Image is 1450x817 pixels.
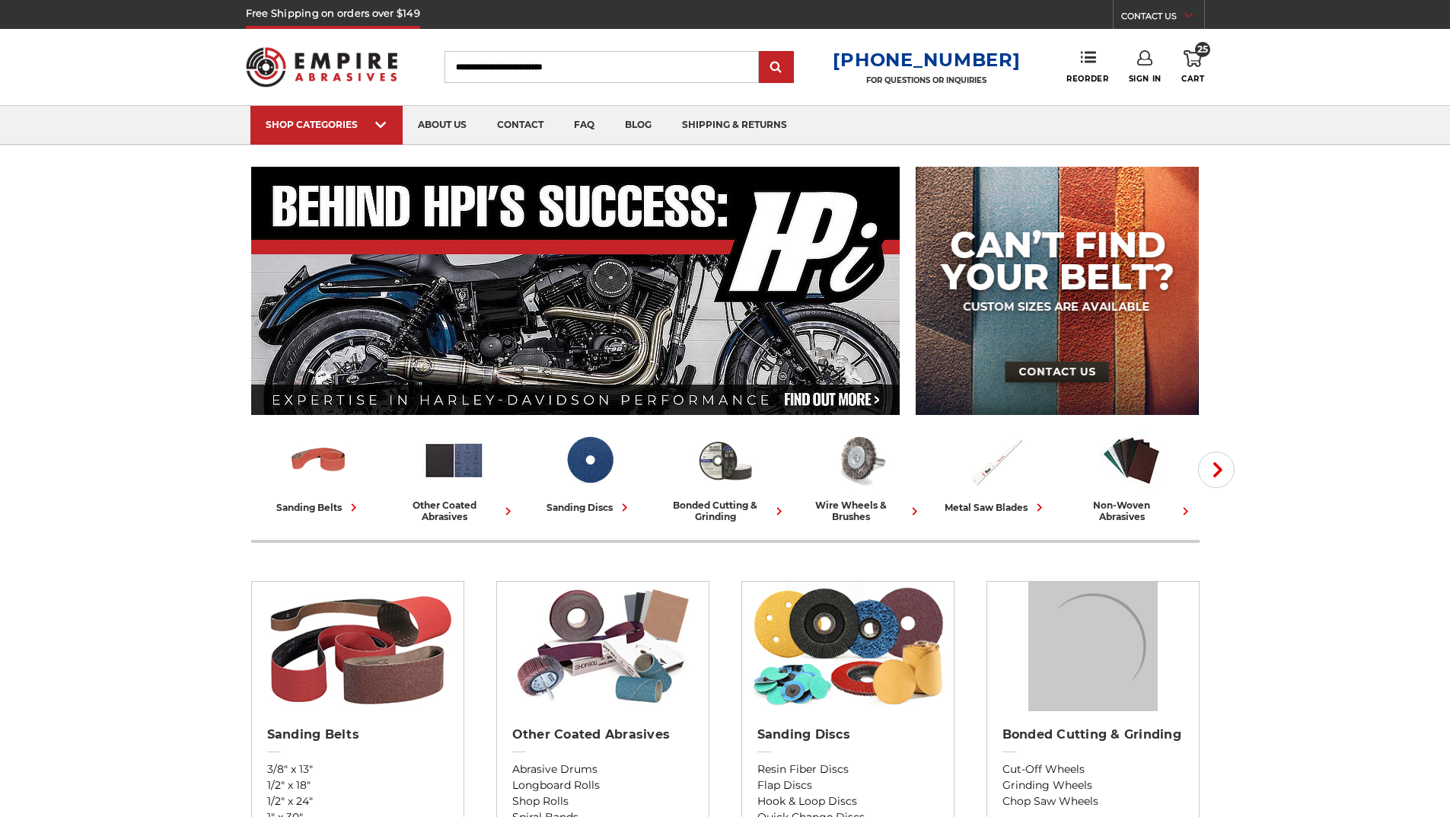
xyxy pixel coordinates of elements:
div: non-woven abrasives [1070,499,1193,522]
img: promo banner for custom belts. [916,167,1199,415]
h2: Sanding Belts [267,727,448,742]
img: Sanding Belts [259,582,456,711]
span: Reorder [1066,74,1108,84]
img: Non-woven Abrasives [1100,429,1163,492]
a: about us [403,106,482,145]
a: sanding belts [257,429,381,515]
img: Sanding Discs [749,582,946,711]
a: contact [482,106,559,145]
a: Grinding Wheels [1002,777,1184,793]
img: Wire Wheels & Brushes [829,429,892,492]
h2: Bonded Cutting & Grinding [1002,727,1184,742]
span: 25 [1195,42,1210,57]
a: Hook & Loop Discs [757,793,939,809]
img: Empire Abrasives [246,37,398,97]
p: FOR QUESTIONS OR INQUIRIES [833,75,1020,85]
a: Shop Rolls [512,793,693,809]
a: Chop Saw Wheels [1002,793,1184,809]
a: sanding discs [528,429,652,515]
h2: Other Coated Abrasives [512,727,693,742]
h2: Sanding Discs [757,727,939,742]
img: Other Coated Abrasives [422,429,486,492]
a: 25 Cart [1181,50,1204,84]
button: Next [1198,452,1235,488]
input: Submit [761,53,792,83]
a: 3/8" x 13" [267,761,448,777]
a: Longboard Rolls [512,777,693,793]
a: bonded cutting & grinding [664,429,787,522]
a: CONTACT US [1121,8,1204,29]
img: Banner for an interview featuring Horsepower Inc who makes Harley performance upgrades featured o... [251,167,900,415]
div: wire wheels & brushes [799,499,923,522]
img: Metal Saw Blades [964,429,1028,492]
a: Resin Fiber Discs [757,761,939,777]
a: metal saw blades [935,429,1058,515]
a: faq [559,106,610,145]
img: Other Coated Abrasives [504,582,701,711]
a: blog [610,106,667,145]
a: 1/2" x 24" [267,793,448,809]
a: Cut-Off Wheels [1002,761,1184,777]
a: Abrasive Drums [512,761,693,777]
a: shipping & returns [667,106,802,145]
a: wire wheels & brushes [799,429,923,522]
a: 1/2" x 18" [267,777,448,793]
img: Sanding Discs [558,429,621,492]
div: SHOP CATEGORIES [266,119,387,130]
span: Cart [1181,74,1204,84]
a: Reorder [1066,50,1108,83]
div: other coated abrasives [393,499,516,522]
div: metal saw blades [945,499,1047,515]
span: Sign In [1129,74,1162,84]
a: other coated abrasives [393,429,516,522]
img: Bonded Cutting & Grinding [1028,582,1158,711]
a: non-woven abrasives [1070,429,1193,522]
a: [PHONE_NUMBER] [833,49,1020,71]
img: Bonded Cutting & Grinding [693,429,757,492]
a: Flap Discs [757,777,939,793]
div: bonded cutting & grinding [664,499,787,522]
div: sanding discs [547,499,633,515]
img: Sanding Belts [287,429,350,492]
div: sanding belts [276,499,362,515]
